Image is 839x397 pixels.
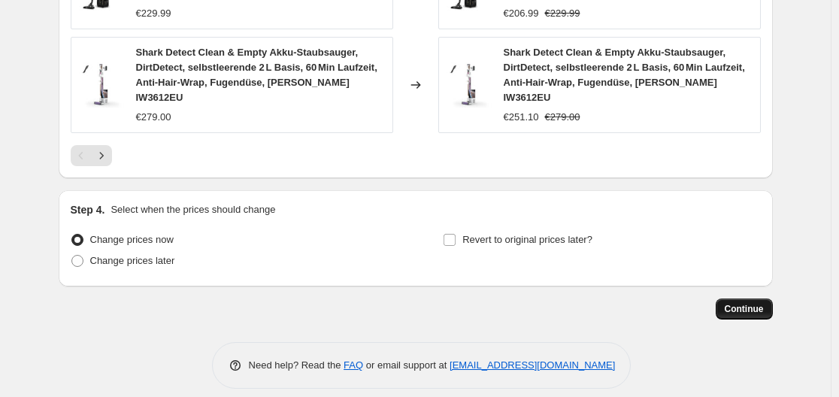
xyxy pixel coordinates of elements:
[504,6,539,21] div: €206.99
[249,359,344,371] span: Need help? Read the
[344,359,363,371] a: FAQ
[71,202,105,217] h2: Step 4.
[90,234,174,245] span: Change prices now
[725,303,764,315] span: Continue
[90,255,175,266] span: Change prices later
[111,202,275,217] p: Select when the prices should change
[545,110,580,125] strike: €279.00
[79,62,124,108] img: 513NvP_yBzL_80x.jpg
[136,110,171,125] div: €279.00
[136,6,171,21] div: €229.99
[136,47,377,103] span: Shark Detect Clean & Empty Akku-Staubsauger, DirtDetect, selbstleerende 2 L Basis, 60 Min Laufzei...
[447,62,492,108] img: 513NvP_yBzL_80x.jpg
[71,145,112,166] nav: Pagination
[504,110,539,125] div: €251.10
[91,145,112,166] button: Next
[716,299,773,320] button: Continue
[462,234,592,245] span: Revert to original prices later?
[450,359,615,371] a: [EMAIL_ADDRESS][DOMAIN_NAME]
[363,359,450,371] span: or email support at
[545,6,580,21] strike: €229.99
[504,47,745,103] span: Shark Detect Clean & Empty Akku-Staubsauger, DirtDetect, selbstleerende 2 L Basis, 60 Min Laufzei...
